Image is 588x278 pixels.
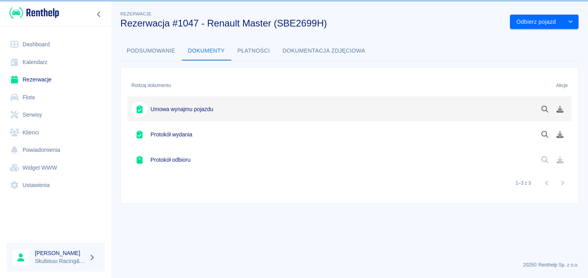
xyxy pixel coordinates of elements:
h3: Rezerwacja #1047 - Renault Master (SBE2699H) [120,18,504,29]
button: Pobierz dokument [552,102,568,116]
button: Dokumenty [182,42,231,61]
h6: [PERSON_NAME] [35,249,86,257]
a: Dashboard [6,36,105,53]
a: Rezerwacje [6,71,105,89]
button: Zwiń nawigację [93,9,105,19]
a: Kalendarz [6,53,105,71]
a: Klienci [6,124,105,142]
button: Pobierz dokument [552,128,568,141]
button: Odbierz pojazd [510,15,563,29]
button: Płatności [231,42,276,61]
span: Rezerwacje [120,11,151,16]
p: Skubisuu Racing&Rent [35,257,86,265]
a: Powiadomienia [6,141,105,159]
a: Ustawienia [6,176,105,194]
div: Akcje [556,74,567,96]
h6: Protokół wydania [150,130,192,138]
img: Renthelp logo [10,6,59,19]
button: Podgląd dokumentu [537,128,553,141]
h6: Umowa wynajmu pojazdu [150,105,213,113]
a: Widget WWW [6,159,105,177]
button: Podsumowanie [120,42,182,61]
a: Flota [6,89,105,106]
div: Rodzaj dokumentu [131,74,171,96]
button: drop-down [563,15,578,29]
p: 2025 © Renthelp Sp. z o.o. [120,261,578,269]
h6: Protokół odbioru [150,156,190,164]
a: Renthelp logo [6,6,59,19]
div: Akcje [525,74,572,96]
a: Serwisy [6,106,105,124]
button: Dokumentacja zdjęciowa [276,42,372,61]
p: 1–3 z 3 [516,180,531,187]
div: Rodzaj dokumentu [127,74,525,96]
button: Podgląd dokumentu [537,102,553,116]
